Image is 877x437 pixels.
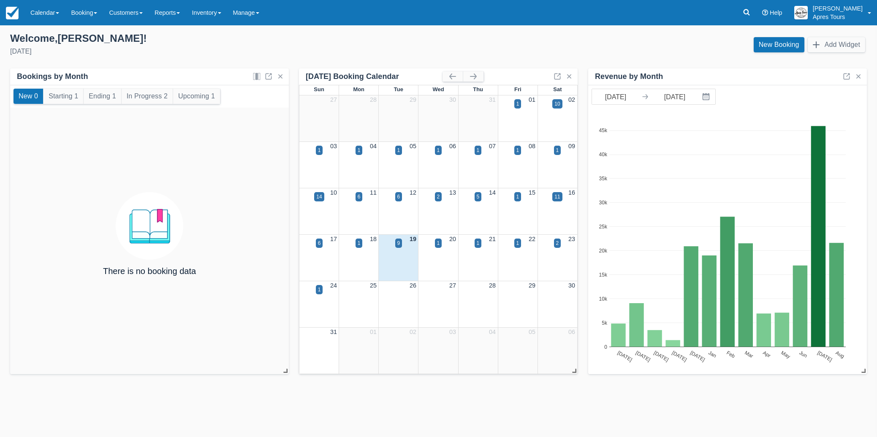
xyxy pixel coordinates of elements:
[529,143,535,149] a: 08
[10,46,432,57] div: [DATE]
[698,89,715,104] button: Interact with the calendar and add the check-in date for your trip.
[449,282,456,289] a: 27
[306,72,443,81] div: [DATE] Booking Calendar
[330,189,337,196] a: 10
[17,72,88,81] div: Bookings by Month
[489,328,496,335] a: 04
[84,89,121,104] button: Ending 1
[449,328,456,335] a: 03
[808,37,865,52] button: Add Widget
[568,236,575,242] a: 23
[592,89,639,104] input: Start Date
[43,89,83,104] button: Starting 1
[813,13,863,21] p: Apres Tours
[449,236,456,242] a: 20
[556,147,559,154] div: 1
[370,143,377,149] a: 04
[477,147,480,154] div: 1
[516,100,519,108] div: 1
[529,236,535,242] a: 22
[410,96,416,103] a: 29
[397,193,400,201] div: 6
[437,147,440,154] div: 1
[353,86,364,92] span: Mon
[410,143,416,149] a: 05
[397,239,400,247] div: 9
[314,86,324,92] span: Sun
[770,9,782,16] span: Help
[529,189,535,196] a: 15
[477,193,480,201] div: 5
[489,189,496,196] a: 14
[410,282,416,289] a: 26
[397,147,400,154] div: 1
[473,86,483,92] span: Thu
[330,96,337,103] a: 27
[14,89,43,104] button: New 0
[10,32,432,45] div: Welcome , [PERSON_NAME] !
[318,239,321,247] div: 6
[358,193,361,201] div: 6
[370,328,377,335] a: 01
[516,147,519,154] div: 1
[568,282,575,289] a: 30
[437,193,440,201] div: 2
[318,147,321,154] div: 1
[516,239,519,247] div: 1
[449,143,456,149] a: 06
[330,282,337,289] a: 24
[6,7,19,19] img: checkfront-main-nav-mini-logo.png
[529,96,535,103] a: 01
[651,89,698,104] input: End Date
[595,72,663,81] div: Revenue by Month
[754,37,804,52] a: New Booking
[568,96,575,103] a: 02
[762,10,768,16] i: Help
[318,286,321,293] div: 1
[394,86,403,92] span: Tue
[358,239,361,247] div: 1
[556,239,559,247] div: 2
[330,236,337,242] a: 17
[432,86,444,92] span: Wed
[489,96,496,103] a: 31
[410,328,416,335] a: 02
[553,86,562,92] span: Sat
[489,282,496,289] a: 28
[449,96,456,103] a: 30
[514,86,521,92] span: Fri
[370,189,377,196] a: 11
[437,239,440,247] div: 1
[516,193,519,201] div: 1
[794,6,808,19] img: A1
[568,328,575,335] a: 06
[116,192,183,260] img: booking.png
[554,100,560,108] div: 10
[489,143,496,149] a: 07
[529,328,535,335] a: 05
[813,4,863,13] p: [PERSON_NAME]
[489,236,496,242] a: 21
[410,189,416,196] a: 12
[568,189,575,196] a: 16
[330,328,337,335] a: 31
[103,266,196,276] h4: There is no booking data
[554,193,560,201] div: 11
[358,147,361,154] div: 1
[370,236,377,242] a: 18
[529,282,535,289] a: 29
[370,96,377,103] a: 28
[568,143,575,149] a: 09
[316,193,322,201] div: 14
[330,143,337,149] a: 03
[122,89,173,104] button: In Progress 2
[370,282,377,289] a: 25
[173,89,220,104] button: Upcoming 1
[477,239,480,247] div: 1
[410,236,416,242] a: 19
[449,189,456,196] a: 13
